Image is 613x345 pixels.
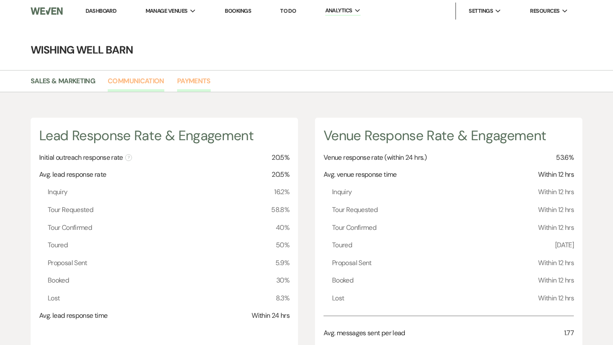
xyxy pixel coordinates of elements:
[275,257,289,269] span: 5.9%
[332,240,352,251] span: Toured
[538,257,574,269] span: Within 12 hrs
[276,240,289,251] span: 50%
[538,170,574,180] span: Within 12 hrs
[48,275,69,286] span: Booked
[146,7,188,15] span: Manage Venues
[48,257,87,269] span: Proposal Sent
[86,7,116,14] a: Dashboard
[538,275,574,286] span: Within 12 hrs
[271,204,289,215] span: 58.8%
[556,153,574,163] span: 53.6%
[272,170,289,180] span: 20.5%
[555,240,574,251] span: [DATE]
[177,76,211,92] a: Payments
[39,311,107,321] span: Avg. lead response time
[276,222,289,233] span: 40%
[332,275,353,286] span: Booked
[48,187,68,198] span: Inquiry
[48,293,60,304] span: Lost
[324,126,574,145] h4: Venue Response Rate & Engagement
[39,153,132,163] span: Initial outreach response rate
[324,153,427,163] span: Venue response rate (within 24 hrs.)
[276,293,289,304] span: 8.3%
[332,204,378,215] span: Tour Requested
[48,222,92,233] span: Tour Confirmed
[252,311,289,321] span: Within 24 hrs
[564,328,574,338] span: 1.77
[538,222,574,233] span: Within 12 hrs
[538,293,574,304] span: Within 12 hrs
[31,2,63,20] img: Weven Logo
[469,7,493,15] span: Settings
[225,7,251,14] a: Bookings
[31,76,95,92] a: Sales & Marketing
[276,275,289,286] span: 30%
[39,126,289,145] h4: Lead Response Rate & Engagement
[538,204,574,215] span: Within 12 hrs
[272,153,289,163] span: 20.5%
[332,222,376,233] span: Tour Confirmed
[48,240,68,251] span: Toured
[530,7,559,15] span: Resources
[280,7,296,14] a: To Do
[332,257,372,269] span: Proposal Sent
[39,170,106,180] span: Avg. lead response rate
[324,170,397,180] span: Avg. venue response time
[324,328,405,338] span: Avg. messages sent per lead
[274,187,289,198] span: 16.2%
[125,154,132,161] span: ?
[332,187,352,198] span: Inquiry
[48,204,93,215] span: Tour Requested
[108,76,164,92] a: Communication
[538,187,574,198] span: Within 12 hrs
[325,6,352,15] span: Analytics
[332,293,344,304] span: Lost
